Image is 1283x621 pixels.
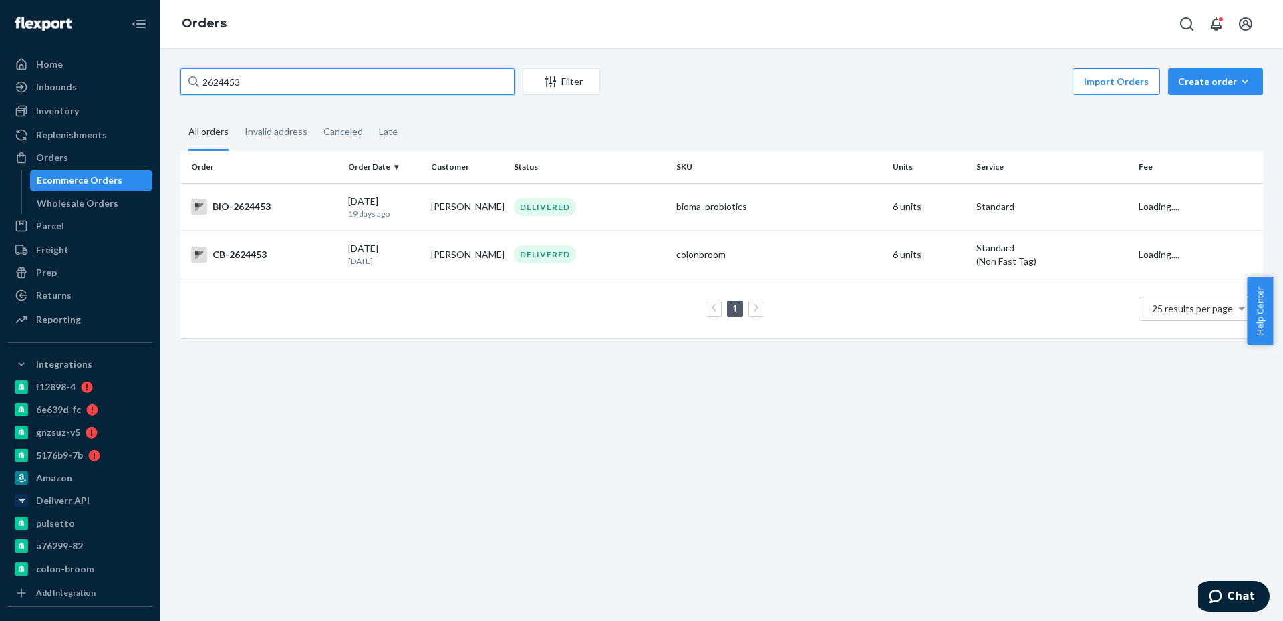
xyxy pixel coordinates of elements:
[8,399,152,420] a: 6e639d-fc
[8,53,152,75] a: Home
[1178,75,1253,88] div: Create order
[188,114,229,151] div: All orders
[971,151,1133,183] th: Service
[191,247,337,263] div: CB-2624453
[426,230,509,279] td: [PERSON_NAME]
[523,68,600,95] button: Filter
[8,215,152,237] a: Parcel
[36,266,57,279] div: Prep
[676,200,882,213] div: bioma_probiotics
[1168,68,1263,95] button: Create order
[36,426,80,439] div: gnzsuz-v5
[671,151,887,183] th: SKU
[191,199,337,215] div: BIO-2624453
[36,151,68,164] div: Orders
[36,313,81,326] div: Reporting
[8,76,152,98] a: Inbounds
[30,170,153,191] a: Ecommerce Orders
[976,255,1128,268] div: (Non Fast Tag)
[8,535,152,557] a: a76299-82
[180,151,343,183] th: Order
[8,376,152,398] a: f12898-4
[1073,68,1160,95] button: Import Orders
[36,57,63,71] div: Home
[1203,11,1230,37] button: Open notifications
[8,147,152,168] a: Orders
[30,193,153,214] a: Wholesale Orders
[343,151,426,183] th: Order Date
[431,161,503,172] div: Customer
[1247,277,1273,345] button: Help Center
[976,241,1128,255] p: Standard
[182,16,227,31] a: Orders
[8,513,152,534] a: pulsetto
[15,17,72,31] img: Flexport logo
[36,219,64,233] div: Parcel
[887,230,970,279] td: 6 units
[36,562,94,576] div: colon-broom
[976,200,1128,213] p: Standard
[126,11,152,37] button: Close Navigation
[8,558,152,580] a: colon-broom
[1133,151,1263,183] th: Fee
[1173,11,1200,37] button: Open Search Box
[348,255,420,267] p: [DATE]
[730,303,740,314] a: Page 1 is your current page
[37,174,122,187] div: Ecommerce Orders
[8,262,152,283] a: Prep
[523,75,599,88] div: Filter
[8,467,152,489] a: Amazon
[1232,11,1259,37] button: Open account menu
[8,124,152,146] a: Replenishments
[8,309,152,330] a: Reporting
[171,5,237,43] ol: breadcrumbs
[8,422,152,443] a: gnzsuz-v5
[36,358,92,371] div: Integrations
[36,587,96,598] div: Add Integration
[8,354,152,375] button: Integrations
[379,114,398,149] div: Late
[36,128,107,142] div: Replenishments
[1133,183,1263,230] td: Loading....
[36,471,72,485] div: Amazon
[1198,581,1270,614] iframe: Opens a widget where you can chat to one of our agents
[426,183,509,230] td: [PERSON_NAME]
[36,289,72,302] div: Returns
[36,517,75,530] div: pulsetto
[8,285,152,306] a: Returns
[887,183,970,230] td: 6 units
[348,208,420,219] p: 19 days ago
[348,242,420,267] div: [DATE]
[8,490,152,511] a: Deliverr API
[676,248,882,261] div: colonbroom
[36,243,69,257] div: Freight
[36,449,83,462] div: 5176b9-7b
[8,239,152,261] a: Freight
[37,197,118,210] div: Wholesale Orders
[36,80,77,94] div: Inbounds
[514,245,576,263] div: DELIVERED
[36,380,76,394] div: f12898-4
[323,114,363,149] div: Canceled
[8,445,152,466] a: 5176b9-7b
[8,100,152,122] a: Inventory
[8,585,152,601] a: Add Integration
[180,68,515,95] input: Search orders
[1133,230,1263,279] td: Loading....
[509,151,671,183] th: Status
[245,114,307,149] div: Invalid address
[36,104,79,118] div: Inventory
[36,539,83,553] div: a76299-82
[514,198,576,216] div: DELIVERED
[348,195,420,219] div: [DATE]
[1152,303,1233,314] span: 25 results per page
[887,151,970,183] th: Units
[36,494,90,507] div: Deliverr API
[36,403,81,416] div: 6e639d-fc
